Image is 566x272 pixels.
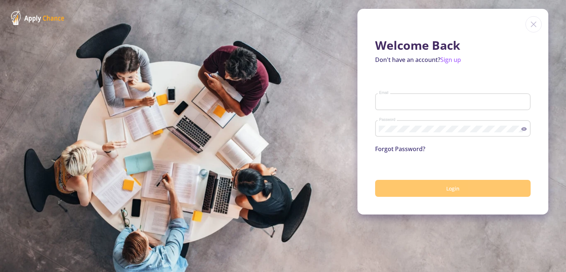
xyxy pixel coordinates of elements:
a: Sign up [440,56,461,64]
span: Login [446,185,460,192]
button: Login [375,180,531,197]
img: ApplyChance Logo [11,11,64,25]
h1: Welcome Back [375,38,531,52]
img: close icon [525,16,542,32]
p: Don't have an account? [375,55,531,64]
a: Forgot Password? [375,145,425,153]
